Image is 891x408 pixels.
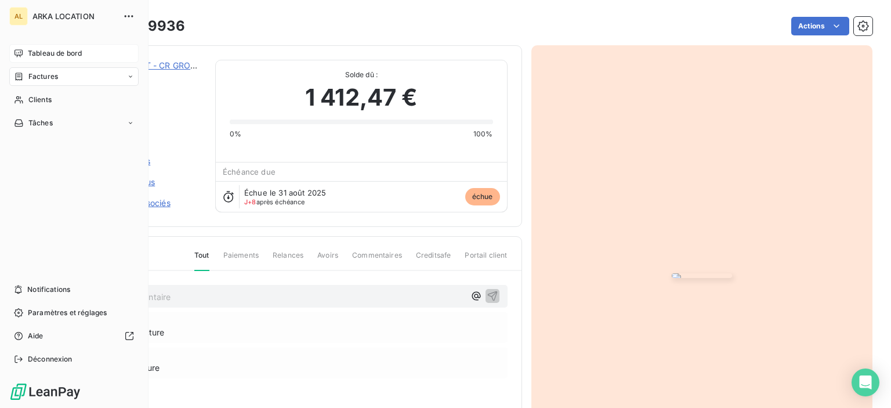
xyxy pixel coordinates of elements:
[852,369,879,396] div: Open Intercom Messenger
[465,188,500,205] span: échue
[9,7,28,26] div: AL
[28,308,107,318] span: Paramètres et réglages
[28,118,53,128] span: Tâches
[465,250,507,270] span: Portail client
[32,12,116,21] span: ARKA LOCATION
[230,129,241,139] span: 0%
[791,17,849,35] button: Actions
[244,198,256,206] span: J+8
[28,95,52,105] span: Clients
[223,167,276,176] span: Échéance due
[230,70,492,80] span: Solde dû :
[473,129,493,139] span: 100%
[27,284,70,295] span: Notifications
[9,382,81,401] img: Logo LeanPay
[244,198,305,205] span: après échéance
[352,250,402,270] span: Commentaires
[416,250,451,270] span: Creditsafe
[672,273,732,278] img: invoice_thumbnail
[28,354,73,364] span: Déconnexion
[317,250,338,270] span: Avoirs
[273,250,303,270] span: Relances
[28,48,82,59] span: Tableau de bord
[305,80,418,115] span: 1 412,47 €
[194,250,209,271] span: Tout
[244,188,326,197] span: Échue le 31 août 2025
[223,250,259,270] span: Paiements
[9,327,139,345] a: Aide
[28,71,58,82] span: Factures
[28,331,44,341] span: Aide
